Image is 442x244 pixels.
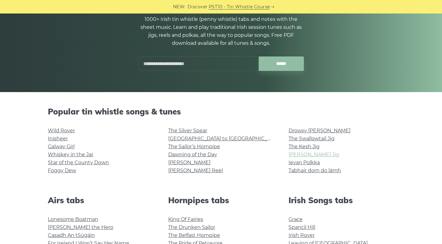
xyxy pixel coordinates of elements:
a: Tabhair dom do lámh [289,168,341,173]
a: Casadh An tSúgáin [48,232,95,238]
a: The Kesh Jig [289,144,320,149]
a: King Of Fairies [168,216,203,222]
a: The Swallowtail Jig [289,136,335,141]
h2: Hornpipes tabs [168,196,274,205]
a: Grace [289,216,303,222]
h2: Irish Songs tabs [289,196,394,205]
a: Wild Rover [48,128,75,134]
p: 1000+ Irish tin whistle (penny whistle) tabs and notes with the sheet music. Learn and play tradi... [138,15,304,47]
a: Spancil Hill [289,224,315,230]
a: Foggy Dew [48,168,76,173]
a: [PERSON_NAME] Jig [289,152,339,157]
a: The Drunken Sailor [168,224,215,230]
a: The Belfast Hornpipe [168,232,220,238]
a: Irish Rover [289,232,315,238]
a: Drowsy [PERSON_NAME] [289,128,351,134]
h2: Popular tin whistle songs & tunes [48,107,394,116]
a: [PERSON_NAME] [168,160,211,165]
a: Lonesome Boatman [48,216,98,222]
a: PST10 - Tin Whistle Course [209,3,270,10]
a: Inisheer [48,136,68,141]
h2: Airs tabs [48,196,153,205]
a: Whiskey in the Jar [48,152,93,157]
a: Galway Girl [48,144,75,149]
a: Dawning of the Day [168,152,217,157]
span: NEW: [173,3,186,10]
a: The Silver Spear [168,128,207,134]
a: [PERSON_NAME] the Hero [48,224,113,230]
a: [PERSON_NAME] Reel [168,168,223,173]
a: The Sailor’s Hornpipe [168,144,220,149]
a: [GEOGRAPHIC_DATA] to [GEOGRAPHIC_DATA] [168,136,281,141]
a: Ievan Polkka [289,160,320,165]
span: Discover [188,3,208,10]
a: Star of the County Down [48,160,109,165]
